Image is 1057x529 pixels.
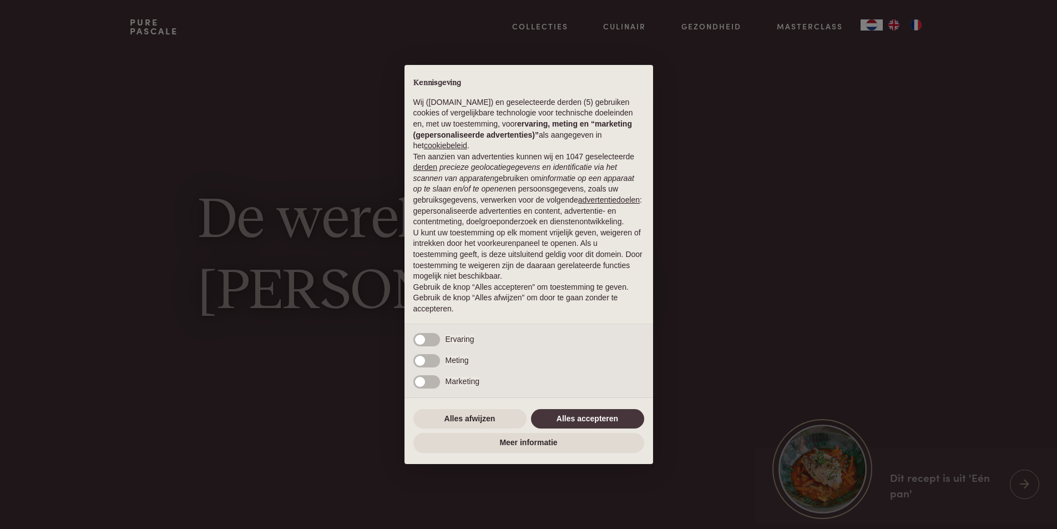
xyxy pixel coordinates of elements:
[424,141,467,150] a: cookiebeleid
[413,433,644,453] button: Meer informatie
[413,152,644,228] p: Ten aanzien van advertenties kunnen wij en 1047 geselecteerde gebruiken om en persoonsgegevens, z...
[446,356,469,365] span: Meting
[413,119,632,139] strong: ervaring, meting en “marketing (gepersonaliseerde advertenties)”
[578,195,640,206] button: advertentiedoelen
[413,174,635,194] em: informatie op een apparaat op te slaan en/of te openen
[413,282,644,315] p: Gebruik de knop “Alles accepteren” om toestemming te geven. Gebruik de knop “Alles afwijzen” om d...
[531,409,644,429] button: Alles accepteren
[413,163,617,183] em: precieze geolocatiegegevens en identificatie via het scannen van apparaten
[413,228,644,282] p: U kunt uw toestemming op elk moment vrijelijk geven, weigeren of intrekken door het voorkeurenpan...
[413,78,644,88] h2: Kennisgeving
[413,162,438,173] button: derden
[446,335,474,344] span: Ervaring
[446,377,479,386] span: Marketing
[413,97,644,152] p: Wij ([DOMAIN_NAME]) en geselecteerde derden (5) gebruiken cookies of vergelijkbare technologie vo...
[413,409,527,429] button: Alles afwijzen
